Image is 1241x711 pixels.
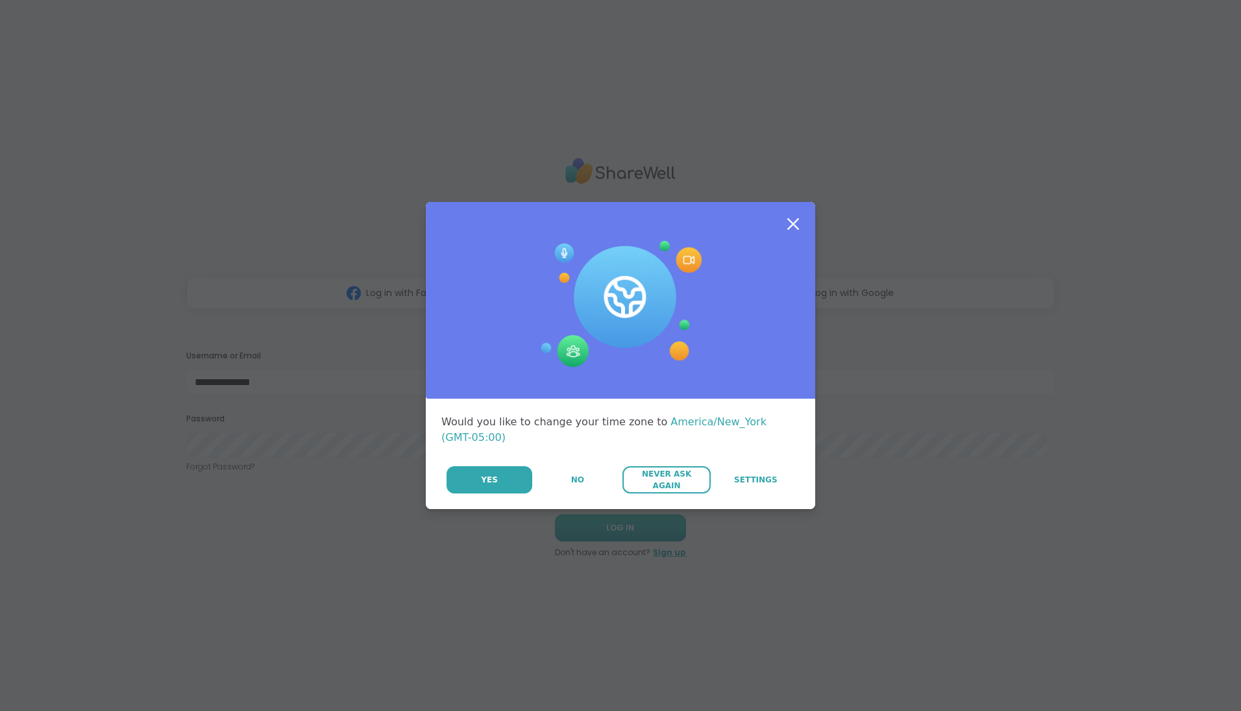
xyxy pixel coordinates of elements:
span: Yes [481,474,498,486]
span: America/New_York (GMT-05:00) [441,416,767,443]
span: No [571,474,584,486]
span: Settings [734,474,778,486]
button: Never Ask Again [622,466,710,493]
span: Never Ask Again [629,468,704,492]
button: No [534,466,621,493]
a: Settings [712,466,800,493]
img: Session Experience [539,241,702,368]
div: Would you like to change your time zone to [441,414,800,445]
button: Yes [447,466,532,493]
